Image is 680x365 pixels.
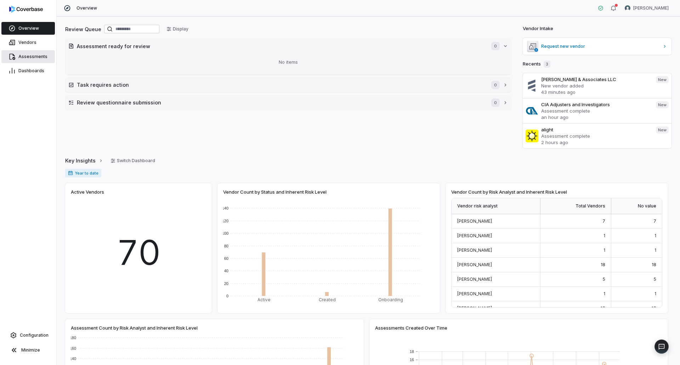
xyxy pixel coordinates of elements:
span: Assessments [18,54,47,59]
span: Year to date [65,169,101,177]
text: 80 [224,244,228,248]
h2: Recents [523,61,550,68]
text: 40 [224,269,228,273]
span: Minimize [21,347,40,353]
p: New vendor added [541,82,650,89]
span: 5 [653,276,656,282]
h3: [PERSON_NAME] & Associates LLC [541,76,650,82]
span: Overview [18,25,39,31]
div: No value [611,198,662,214]
button: Nic Weilbacher avatar[PERSON_NAME] [620,3,673,13]
span: [PERSON_NAME] [457,233,492,238]
text: 0 [226,294,228,298]
a: [PERSON_NAME] & Associates LLCNew vendor added43 minutes agoNew [523,73,671,98]
h2: Review questionnaire submission [77,99,484,106]
span: Assessment Count by Risk Analyst and Inherent Risk Level [71,325,198,331]
span: 1 [654,247,656,253]
button: Key Insights [63,153,106,168]
a: alightAssessment complete2 hours agoNew [523,123,671,148]
span: [PERSON_NAME] [633,5,669,11]
span: 1 [603,247,605,253]
button: Task requires action0 [66,78,511,92]
span: Request new vendor [541,44,659,49]
a: Assessments [1,50,55,63]
span: [PERSON_NAME] [457,291,492,296]
span: [PERSON_NAME] [457,306,492,311]
a: Configuration [3,329,53,342]
button: Assessment ready for review0 [66,39,511,53]
text: 16 [410,358,414,362]
span: New [656,126,669,133]
h3: CIA Adjusters and Investigators [541,101,650,108]
span: [PERSON_NAME] [457,276,492,282]
span: 3 [544,61,550,68]
p: Assessment complete [541,108,650,114]
span: Overview [76,5,97,11]
button: Switch Dashboard [106,155,159,166]
span: 1 [654,291,656,296]
span: Configuration [20,332,49,338]
span: Active Vendors [71,189,104,195]
span: 1 [603,233,605,238]
span: Dashboards [18,68,44,74]
h2: Vendor Intake [523,25,553,32]
svg: Date range for report [68,171,73,176]
span: Assessments Created Over Time [375,325,447,331]
span: 1 [603,291,605,296]
img: Nic Weilbacher avatar [625,5,630,11]
div: No items [68,53,508,72]
text: 18 [410,349,414,354]
p: 2 hours ago [541,139,650,146]
span: Key Insights [65,157,96,164]
span: 5 [602,276,605,282]
span: 48 [600,306,605,311]
span: Vendor Count by Status and Inherent Risk Level [223,189,327,195]
a: Vendors [1,36,55,49]
h2: Review Queue [65,25,101,33]
a: Key Insights [65,153,103,168]
span: 7 [653,218,656,224]
span: Vendor Count by Risk Analyst and Inherent Risk Level [451,189,567,195]
span: New [656,101,669,108]
span: [PERSON_NAME] [457,247,492,253]
span: Vendors [18,40,36,45]
p: 43 minutes ago [541,89,650,95]
span: 7 [602,218,605,224]
span: 0 [491,42,500,50]
text: 100 [222,231,228,235]
span: 18 [652,262,656,267]
span: 48 [651,306,656,311]
span: 0 [491,81,500,89]
span: 0 [491,98,500,107]
h2: Assessment ready for review [77,42,484,50]
text: 60 [224,256,228,261]
div: Total Vendors [540,198,611,214]
span: 70 [117,227,160,278]
span: [PERSON_NAME] [457,218,492,224]
text: 140 [70,357,76,361]
p: an hour ago [541,114,650,120]
img: logo-D7KZi-bG.svg [9,6,43,13]
a: Request new vendor [523,38,671,55]
button: Display [162,24,193,34]
button: Minimize [3,343,53,357]
div: Vendor risk analyst [452,198,540,214]
text: 160 [70,346,76,350]
h2: Task requires action [77,81,484,89]
span: 1 [654,233,656,238]
span: 18 [601,262,605,267]
text: 180 [70,336,76,340]
text: 140 [222,206,228,210]
text: 120 [222,219,228,223]
a: CIA Adjusters and InvestigatorsAssessment completean hour agoNew [523,98,671,123]
a: Overview [1,22,55,35]
button: Review questionnaire submission0 [66,96,511,110]
text: 20 [224,281,228,286]
a: Dashboards [1,64,55,77]
span: New [656,76,669,83]
h3: alight [541,126,650,133]
p: Assessment complete [541,133,650,139]
span: [PERSON_NAME] [457,262,492,267]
